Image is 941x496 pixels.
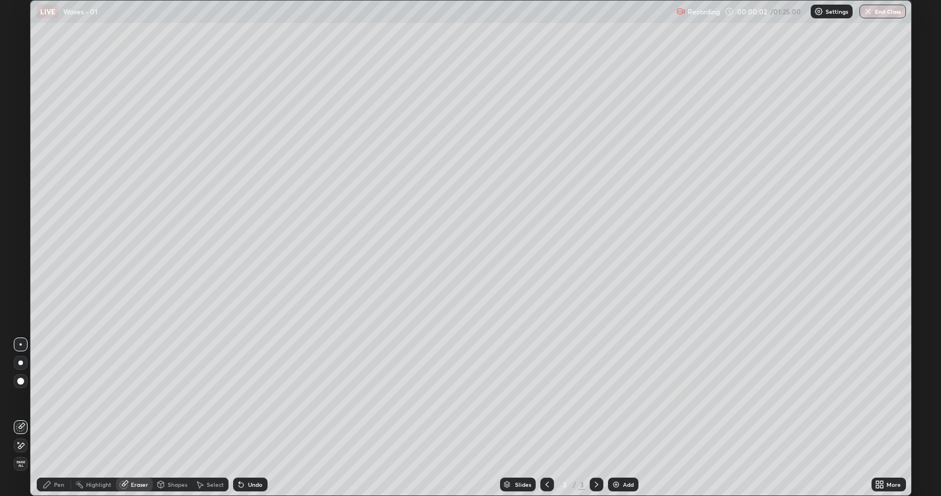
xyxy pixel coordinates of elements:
[54,482,64,487] div: Pen
[859,5,906,18] button: End Class
[623,482,634,487] div: Add
[676,7,686,16] img: recording.375f2c34.svg
[559,481,570,488] div: 3
[826,9,848,14] p: Settings
[40,7,56,16] p: LIVE
[688,7,720,16] p: Recording
[207,482,224,487] div: Select
[63,7,98,16] p: Waves - 01
[168,482,187,487] div: Shapes
[86,482,111,487] div: Highlight
[572,481,576,488] div: /
[578,479,585,490] div: 3
[14,460,27,467] span: Erase all
[611,480,621,489] img: add-slide-button
[248,482,262,487] div: Undo
[886,482,901,487] div: More
[131,482,148,487] div: Eraser
[863,7,873,16] img: end-class-cross
[814,7,823,16] img: class-settings-icons
[515,482,531,487] div: Slides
